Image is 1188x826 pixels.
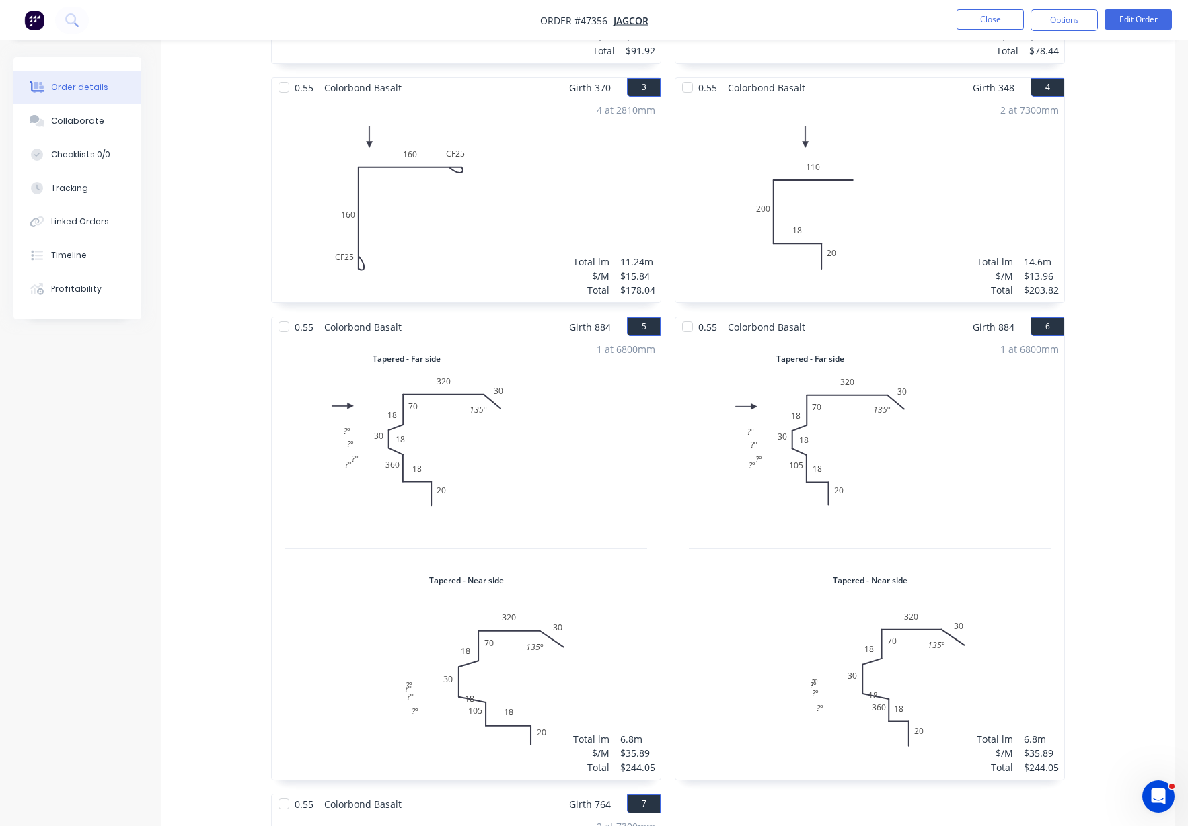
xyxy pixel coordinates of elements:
img: Factory [24,10,44,30]
div: Checklists 0/0 [51,149,110,161]
div: $35.89 [620,746,655,760]
div: $244.05 [1024,760,1059,774]
div: Total [579,44,615,58]
div: 1 at 6800mm [1000,342,1059,356]
span: Colorbond Basalt [722,78,811,97]
span: Girth 348 [973,78,1014,97]
div: 6.8m [620,732,655,746]
span: Colorbond Basalt [319,794,407,814]
div: $/M [977,269,1013,283]
span: 0.55 [289,78,319,97]
div: $203.82 [1024,283,1059,297]
button: Order details [13,71,141,104]
span: Girth 884 [569,317,611,337]
span: Girth 764 [569,794,611,814]
div: Total [982,44,1018,58]
div: Timeline [51,249,87,261]
div: Linked Orders [51,216,109,228]
div: Tapered - Far side010518183207030203018?º?º?º135º?ºTapered - Near side030201818307036018320?º?º?º... [675,337,1064,780]
span: 0.55 [289,317,319,337]
button: Close [957,9,1024,30]
button: Checklists 0/0 [13,138,141,171]
span: 0.55 [693,78,722,97]
div: Total [977,283,1013,297]
div: 6.8m [1024,732,1059,746]
iframe: Intercom live chat [1142,780,1175,813]
div: 020182001102 at 7300mmTotal lm$/MTotal14.6m$13.96$203.82 [675,97,1064,302]
div: 1 at 6800mm [597,342,655,356]
div: Total lm [573,732,609,746]
button: Linked Orders [13,205,141,239]
div: $78.44 [1029,44,1059,58]
span: 0.55 [289,794,319,814]
button: 3 [627,78,661,97]
span: Colorbond Basalt [319,317,407,337]
button: Profitability [13,272,141,306]
div: Profitability [51,283,102,295]
button: 7 [627,794,661,813]
div: $178.04 [620,283,655,297]
div: $/M [573,746,609,760]
span: Order #47356 - [540,14,614,27]
span: Girth 370 [569,78,611,97]
div: 0CF25160CF251604 at 2810mmTotal lm$/MTotal11.24m$15.84$178.04 [272,97,661,302]
button: Options [1031,9,1098,31]
button: 6 [1031,317,1064,336]
div: Total lm [573,255,609,269]
div: Tracking [51,182,88,194]
div: $35.89 [1024,746,1059,760]
div: Total [573,283,609,297]
div: Total lm [977,255,1013,269]
span: 0.55 [693,317,722,337]
div: Total [573,760,609,774]
button: 5 [627,317,661,336]
div: $244.05 [620,760,655,774]
div: Total lm [977,732,1013,746]
div: 14.6m [1024,255,1059,269]
button: Timeline [13,239,141,272]
button: Tracking [13,171,141,205]
span: Colorbond Basalt [319,78,407,97]
button: Collaborate [13,104,141,138]
span: Girth 884 [973,317,1014,337]
button: 4 [1031,78,1064,97]
div: Order details [51,81,108,93]
div: 11.24m [620,255,655,269]
div: $15.84 [620,269,655,283]
div: $/M [977,746,1013,760]
span: Colorbond Basalt [722,317,811,337]
div: $13.96 [1024,269,1059,283]
div: Collaborate [51,115,104,127]
div: 2 at 7300mm [1000,103,1059,117]
div: Tapered - Far side036018183207030203018?º?º?º135º?ºTapered - Near side030201818307010518320?º?º?º... [272,337,661,780]
div: $91.92 [626,44,655,58]
div: 4 at 2810mm [597,103,655,117]
a: Jagcor [614,14,648,27]
div: $/M [573,269,609,283]
div: Total [977,760,1013,774]
button: Edit Order [1105,9,1172,30]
